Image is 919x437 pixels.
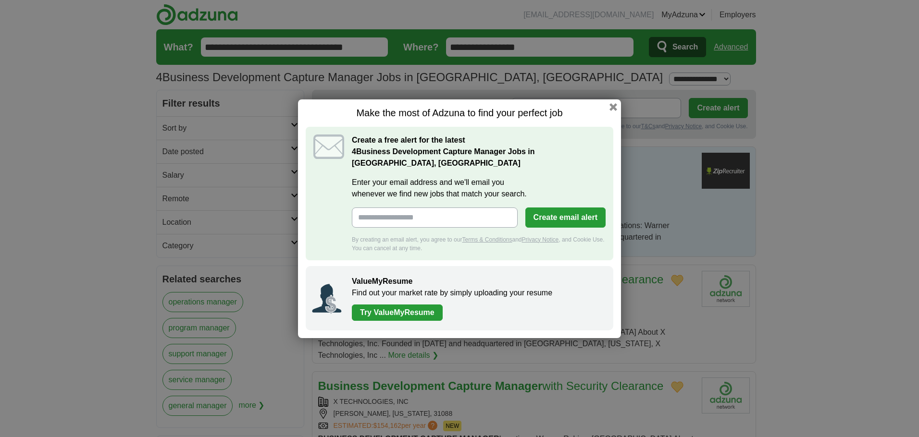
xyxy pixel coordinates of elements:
[352,146,356,158] span: 4
[352,235,606,253] div: By creating an email alert, you agree to our and , and Cookie Use. You can cancel at any time.
[313,134,344,159] img: icon_email.svg
[352,134,606,169] h2: Create a free alert for the latest
[462,236,512,243] a: Terms & Conditions
[352,287,604,299] p: Find out your market rate by simply uploading your resume
[522,236,559,243] a: Privacy Notice
[352,177,606,200] label: Enter your email address and we'll email you whenever we find new jobs that match your search.
[352,147,535,167] strong: Business Development Capture Manager Jobs in [GEOGRAPHIC_DATA], [GEOGRAPHIC_DATA]
[306,107,613,119] h1: Make the most of Adzuna to find your perfect job
[352,276,604,287] h2: ValueMyResume
[525,207,606,228] button: Create email alert
[352,304,443,321] a: Try ValueMyResume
